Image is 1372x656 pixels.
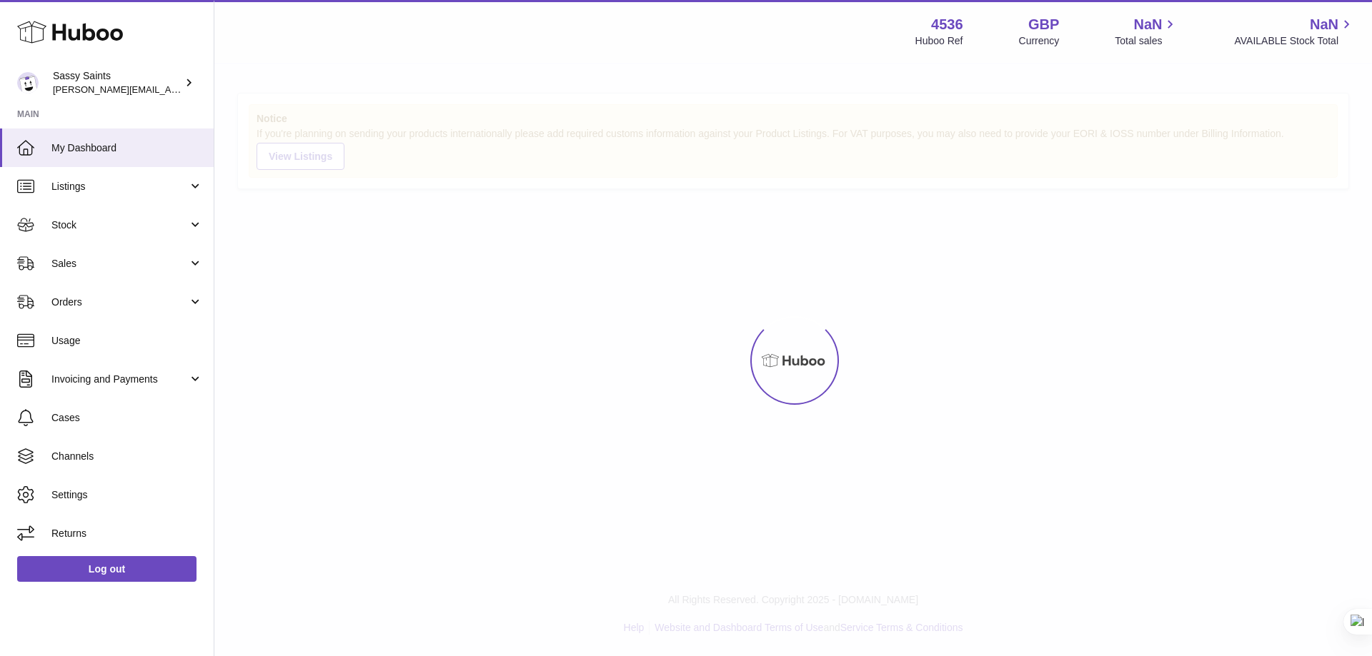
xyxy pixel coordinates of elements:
[53,69,182,96] div: Sassy Saints
[51,180,188,193] span: Listings
[1234,15,1355,48] a: NaN AVAILABLE Stock Total
[53,84,287,95] span: [PERSON_NAME][EMAIL_ADDRESS][DOMAIN_NAME]
[1019,34,1060,48] div: Currency
[1133,15,1162,34] span: NaN
[1115,34,1178,48] span: Total sales
[1234,34,1355,48] span: AVAILABLE Stock Total
[51,141,203,155] span: My Dashboard
[17,72,39,94] img: ramey@sassysaints.com
[51,334,203,348] span: Usage
[51,373,188,386] span: Invoicing and Payments
[931,15,963,34] strong: 4536
[51,296,188,309] span: Orders
[1028,15,1059,34] strong: GBP
[17,556,197,582] a: Log out
[1115,15,1178,48] a: NaN Total sales
[1310,15,1338,34] span: NaN
[915,34,963,48] div: Huboo Ref
[51,411,203,425] span: Cases
[51,450,203,463] span: Channels
[51,218,188,232] span: Stock
[51,257,188,271] span: Sales
[51,488,203,502] span: Settings
[51,527,203,540] span: Returns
